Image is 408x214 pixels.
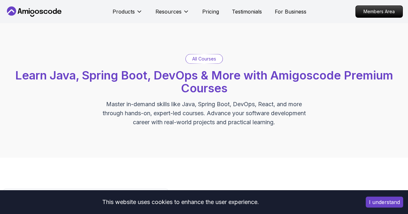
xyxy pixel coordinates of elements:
a: For Business [275,8,306,15]
button: Accept cookies [366,197,403,208]
a: Pricing [202,8,219,15]
button: Products [113,8,143,21]
p: Master in-demand skills like Java, Spring Boot, DevOps, React, and more through hands-on, expert-... [96,100,313,127]
a: Members Area [355,5,403,18]
span: Learn Java, Spring Boot, DevOps & More with Amigoscode Premium Courses [15,68,393,95]
p: Products [113,8,135,15]
button: Resources [155,8,189,21]
p: Resources [155,8,182,15]
p: Members Area [356,6,403,17]
a: Testimonials [232,8,262,15]
p: All Courses [192,56,216,62]
div: This website uses cookies to enhance the user experience. [5,195,356,209]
